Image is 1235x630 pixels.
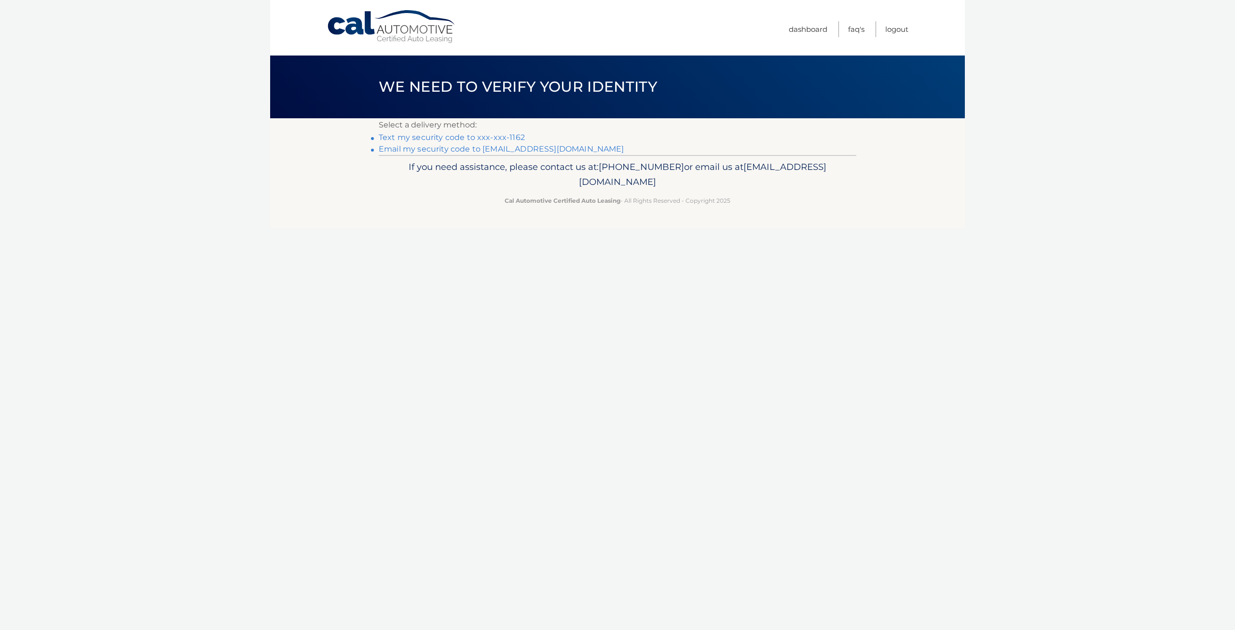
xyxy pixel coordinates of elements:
[379,144,624,154] a: Email my security code to [EMAIL_ADDRESS][DOMAIN_NAME]
[505,197,620,204] strong: Cal Automotive Certified Auto Leasing
[789,21,827,37] a: Dashboard
[379,118,856,132] p: Select a delivery method:
[385,159,850,190] p: If you need assistance, please contact us at: or email us at
[327,10,457,44] a: Cal Automotive
[385,196,850,206] p: - All Rights Reserved - Copyright 2025
[379,133,525,142] a: Text my security code to xxx-xxx-1162
[379,78,657,96] span: We need to verify your identity
[599,161,684,172] span: [PHONE_NUMBER]
[885,21,908,37] a: Logout
[848,21,864,37] a: FAQ's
